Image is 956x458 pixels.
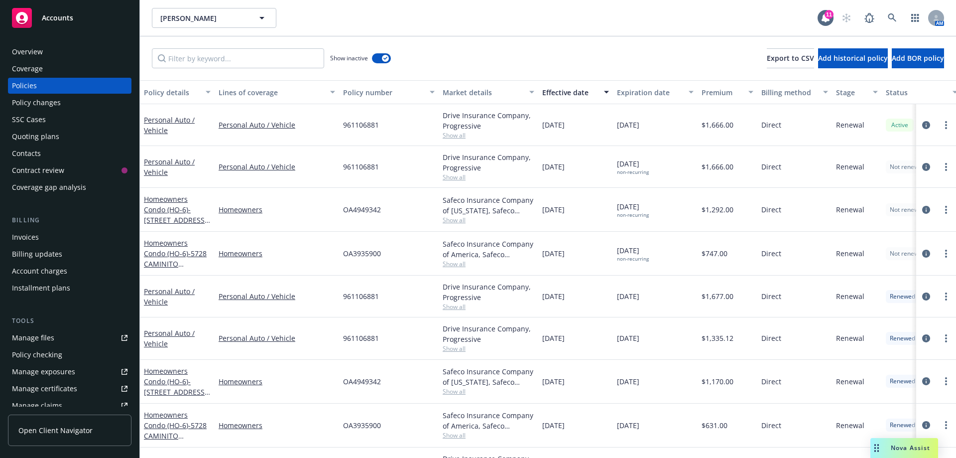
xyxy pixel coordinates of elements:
a: Contract review [8,162,131,178]
div: Installment plans [12,280,70,296]
span: 961106881 [343,161,379,172]
span: [DATE] [542,248,565,259]
span: OA4949342 [343,376,381,387]
a: Coverage gap analysis [8,179,131,195]
div: Policy details [144,87,200,98]
div: Stage [836,87,867,98]
div: Premium [702,87,742,98]
a: circleInformation [920,291,932,303]
div: SSC Cases [12,112,46,128]
div: Policy checking [12,347,62,363]
button: Lines of coverage [215,80,339,104]
a: Manage exposures [8,364,131,380]
a: Contacts [8,146,131,161]
div: Safeco Insurance Company of [US_STATE], Safeco Insurance [443,366,534,387]
span: $1,292.00 [702,204,733,215]
div: Contacts [12,146,41,161]
button: Premium [698,80,757,104]
a: more [940,161,952,173]
button: Expiration date [613,80,698,104]
span: Direct [761,204,781,215]
span: Export to CSV [767,53,814,63]
span: 961106881 [343,333,379,343]
div: Drive Insurance Company, Progressive [443,323,534,344]
a: Personal Auto / Vehicle [219,161,335,172]
span: Add historical policy [818,53,888,63]
a: Homeowners [219,420,335,431]
a: Installment plans [8,280,131,296]
div: Manage claims [12,398,62,414]
span: Active [890,121,910,130]
div: 11 [825,10,834,19]
a: Personal Auto / Vehicle [219,291,335,302]
button: Add historical policy [818,48,888,68]
span: Show inactive [330,54,368,62]
span: Direct [761,291,781,302]
div: Contract review [12,162,64,178]
span: $1,677.00 [702,291,733,302]
span: Show all [443,303,534,311]
span: $747.00 [702,248,727,259]
a: Homeowners [219,204,335,215]
div: Expiration date [617,87,683,98]
span: Show all [443,260,534,268]
a: more [940,204,952,216]
span: [DATE] [617,376,639,387]
a: Homeowners Condo (HO-6) [144,194,207,246]
a: more [940,375,952,387]
span: Show all [443,431,534,440]
span: Not renewing [890,249,927,258]
span: Renewal [836,120,864,130]
span: 961106881 [343,120,379,130]
div: Drive Insurance Company, Progressive [443,110,534,131]
span: [PERSON_NAME] [160,13,246,23]
div: Safeco Insurance Company of [US_STATE], Safeco Insurance [443,195,534,216]
a: Homeowners Condo (HO-6) [144,366,207,418]
div: Effective date [542,87,598,98]
a: Invoices [8,229,131,245]
a: Policy changes [8,95,131,111]
a: Quoting plans [8,129,131,145]
button: Market details [439,80,538,104]
a: more [940,419,952,431]
div: Billing method [761,87,817,98]
span: Renewal [836,376,864,387]
span: 961106881 [343,291,379,302]
a: circleInformation [920,248,932,260]
span: Open Client Navigator [18,425,93,436]
a: circleInformation [920,332,932,344]
a: Personal Auto / Vehicle [219,333,335,343]
span: Direct [761,248,781,259]
span: [DATE] [542,420,565,431]
span: OA4949342 [343,204,381,215]
span: OA3935900 [343,248,381,259]
span: Show all [443,387,534,396]
span: Show all [443,216,534,224]
a: Manage certificates [8,381,131,397]
span: Direct [761,333,781,343]
span: $1,666.00 [702,120,733,130]
span: Renewal [836,333,864,343]
span: [DATE] [542,161,565,172]
span: [DATE] [542,333,565,343]
a: circleInformation [920,119,932,131]
span: [DATE] [617,158,649,175]
span: Not renewing [890,205,927,214]
a: more [940,332,952,344]
button: Policy details [140,80,215,104]
a: Overview [8,44,131,60]
a: more [940,291,952,303]
a: Homeowners [219,248,335,259]
a: Personal Auto / Vehicle [144,287,195,306]
div: Account charges [12,263,67,279]
span: Direct [761,120,781,130]
a: circleInformation [920,204,932,216]
a: circleInformation [920,161,932,173]
span: [DATE] [617,291,639,302]
span: Renewed [890,334,915,343]
span: Renewal [836,204,864,215]
button: [PERSON_NAME] [152,8,276,28]
button: Add BOR policy [892,48,944,68]
a: circleInformation [920,375,932,387]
